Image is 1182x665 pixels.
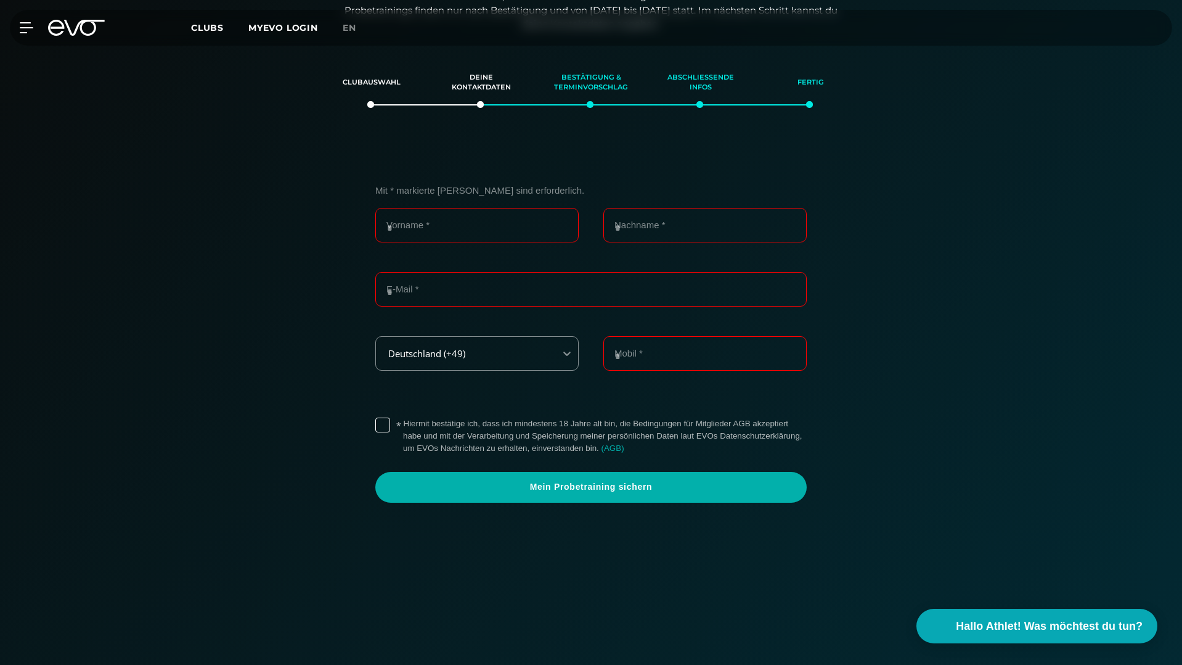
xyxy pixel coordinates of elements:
[956,618,1143,635] span: Hallo Athlet! Was möchtest du tun?
[916,609,1157,643] button: Hallo Athlet! Was möchtest du tun?
[343,22,356,33] span: en
[191,22,224,33] span: Clubs
[771,66,850,99] div: Fertig
[248,22,318,33] a: MYEVO LOGIN
[375,185,807,196] p: Mit * markierte [PERSON_NAME] sind erforderlich.
[375,472,807,503] a: Mein Probetraining sichern
[442,66,521,99] div: Deine Kontaktdaten
[403,418,807,455] label: Hiermit bestätige ich, dass ich mindestens 18 Jahre alt bin, die Bedingungen für Mitglieder AGB a...
[343,21,371,35] a: en
[332,66,411,99] div: Clubauswahl
[601,444,624,453] a: (AGB)
[552,66,630,99] div: Bestätigung & Terminvorschlag
[191,22,248,33] a: Clubs
[405,481,777,494] span: Mein Probetraining sichern
[661,66,740,99] div: Abschließende Infos
[377,349,547,359] div: Deutschland (+49)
